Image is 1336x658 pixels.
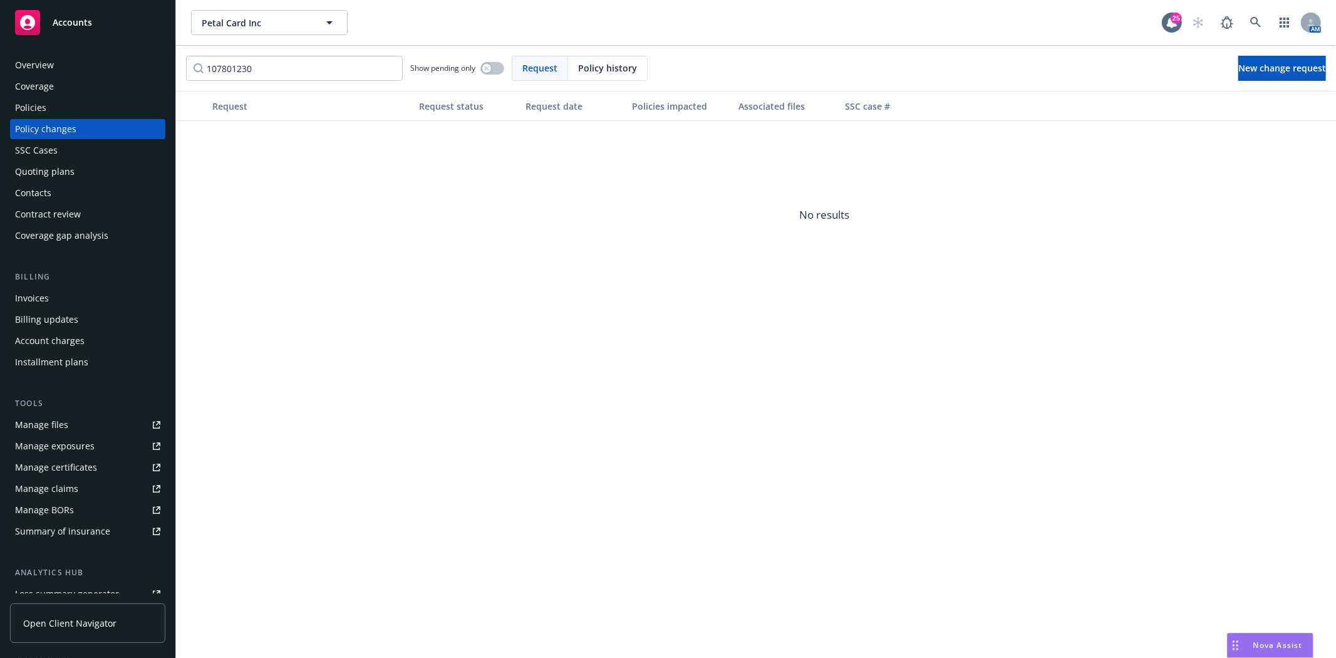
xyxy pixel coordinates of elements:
[410,63,475,73] span: Show pending only
[1228,634,1243,657] div: Drag to move
[10,415,165,435] a: Manage files
[1238,56,1326,81] a: New change request
[1238,62,1326,74] span: New change request
[10,479,165,499] a: Manage claims
[1186,10,1211,35] a: Start snowing
[15,140,58,160] div: SSC Cases
[10,352,165,372] a: Installment plans
[15,119,76,139] div: Policy changes
[1243,10,1268,35] a: Search
[15,288,49,308] div: Invoices
[10,457,165,478] a: Manage certificates
[186,56,403,81] input: Filter by keyword...
[15,331,85,351] div: Account charges
[10,331,165,351] a: Account charges
[15,204,81,224] div: Contract review
[10,288,165,308] a: Invoices
[738,100,835,113] div: Associated files
[15,76,54,97] div: Coverage
[1272,10,1297,35] a: Switch app
[845,100,929,113] div: SSC case #
[10,500,165,520] a: Manage BORs
[10,5,165,40] a: Accounts
[212,100,409,113] div: Request
[10,119,165,139] a: Policy changes
[578,61,637,75] span: Policy history
[10,226,165,246] a: Coverage gap analysis
[23,617,117,630] span: Open Client Navigator
[15,415,68,435] div: Manage files
[627,91,733,121] button: Policies impacted
[1227,633,1313,658] button: Nova Assist
[15,479,78,499] div: Manage claims
[15,183,51,203] div: Contacts
[520,91,627,121] button: Request date
[191,10,348,35] button: Petal Card Inc
[10,98,165,118] a: Policies
[15,436,95,456] div: Manage exposures
[1214,10,1240,35] a: Report a Bug
[10,140,165,160] a: SSC Cases
[419,100,515,113] div: Request status
[10,397,165,410] div: Tools
[10,567,165,579] div: Analytics hub
[10,55,165,75] a: Overview
[15,500,74,520] div: Manage BORs
[10,310,165,330] a: Billing updates
[53,18,92,28] span: Accounts
[10,204,165,224] a: Contract review
[1253,640,1303,650] span: Nova Assist
[15,352,88,372] div: Installment plans
[15,226,108,246] div: Coverage gap analysis
[840,91,934,121] button: SSC case #
[15,98,46,118] div: Policies
[10,584,165,604] a: Loss summary generator
[1171,13,1182,24] div: 25
[207,91,414,121] button: Request
[15,584,119,604] div: Loss summary generator
[10,521,165,541] a: Summary of insurance
[632,100,728,113] div: Policies impacted
[15,310,78,330] div: Billing updates
[15,521,110,541] div: Summary of insurance
[526,100,622,113] div: Request date
[10,183,165,203] a: Contacts
[733,91,840,121] button: Associated files
[15,457,97,478] div: Manage certificates
[10,76,165,97] a: Coverage
[522,61,557,75] span: Request
[202,16,310,29] span: Petal Card Inc
[10,271,165,283] div: Billing
[15,162,75,182] div: Quoting plans
[414,91,520,121] button: Request status
[10,162,165,182] a: Quoting plans
[15,55,54,75] div: Overview
[10,436,165,456] a: Manage exposures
